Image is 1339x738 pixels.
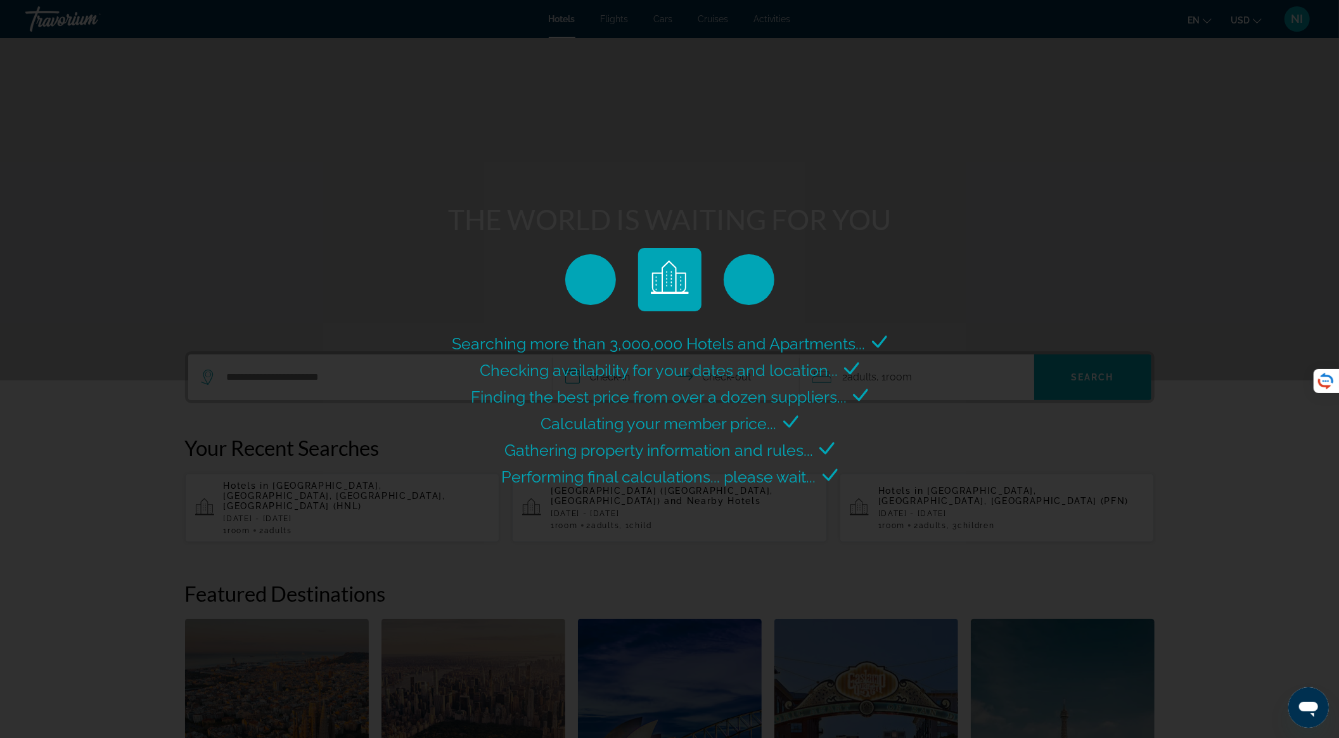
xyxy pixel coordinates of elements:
span: Calculating your member price... [541,414,777,433]
span: Performing final calculations... please wait... [502,467,816,486]
span: Searching more than 3,000,000 Hotels and Apartments... [452,334,866,353]
iframe: Кнопка для запуску вікна повідомлень [1288,687,1329,728]
span: Finding the best price from over a dozen suppliers... [471,387,847,406]
span: Gathering property information and rules... [504,441,813,460]
span: Checking availability for your dates and location... [480,361,838,380]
